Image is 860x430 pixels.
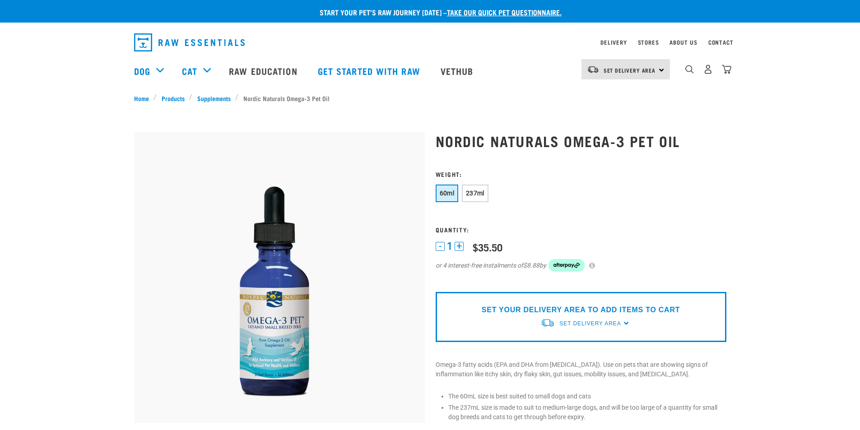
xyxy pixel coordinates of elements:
a: Products [157,93,189,103]
span: $8.88 [523,261,539,270]
button: 60ml [436,185,459,202]
span: 1 [447,241,452,251]
h1: Nordic Naturals Omega-3 Pet Oil [436,133,726,149]
a: Dog [134,64,150,78]
img: Bottle Of 60ml Omega3 For Pets [134,132,425,423]
span: Set Delivery Area [604,69,656,72]
a: Delivery [600,41,627,44]
img: home-icon@2x.png [722,65,731,74]
span: 60ml [440,190,455,197]
span: 237ml [466,190,484,197]
a: Home [134,93,154,103]
a: Contact [708,41,734,44]
a: Supplements [192,93,235,103]
li: The 60mL size is best suited to small dogs and cats [448,392,726,401]
img: van-moving.png [540,318,555,328]
a: Raw Education [220,53,308,89]
a: Stores [638,41,659,44]
img: user.png [703,65,713,74]
nav: dropdown navigation [127,30,734,55]
button: 237ml [462,185,488,202]
a: Cat [182,64,197,78]
h3: Weight: [436,171,726,177]
li: The 237mL size is made to suit to medium-large dogs, and will be too large of a quantity for smal... [448,403,726,422]
a: Get started with Raw [309,53,432,89]
div: or 4 interest-free instalments of by [436,259,726,272]
button: - [436,242,445,251]
span: Set Delivery Area [559,320,621,327]
a: About Us [669,41,697,44]
a: take our quick pet questionnaire. [447,10,562,14]
div: $35.50 [473,241,502,253]
button: + [455,242,464,251]
img: Afterpay [549,259,585,272]
img: van-moving.png [587,65,599,74]
nav: breadcrumbs [134,93,726,103]
img: Raw Essentials Logo [134,33,245,51]
p: SET YOUR DELIVERY AREA TO ADD ITEMS TO CART [482,305,680,315]
img: home-icon-1@2x.png [685,65,694,74]
a: Vethub [432,53,485,89]
h3: Quantity: [436,226,726,233]
p: Omega-3 fatty acids (EPA and DHA from [MEDICAL_DATA]). Use on pets that are showing signs of infl... [436,360,726,379]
